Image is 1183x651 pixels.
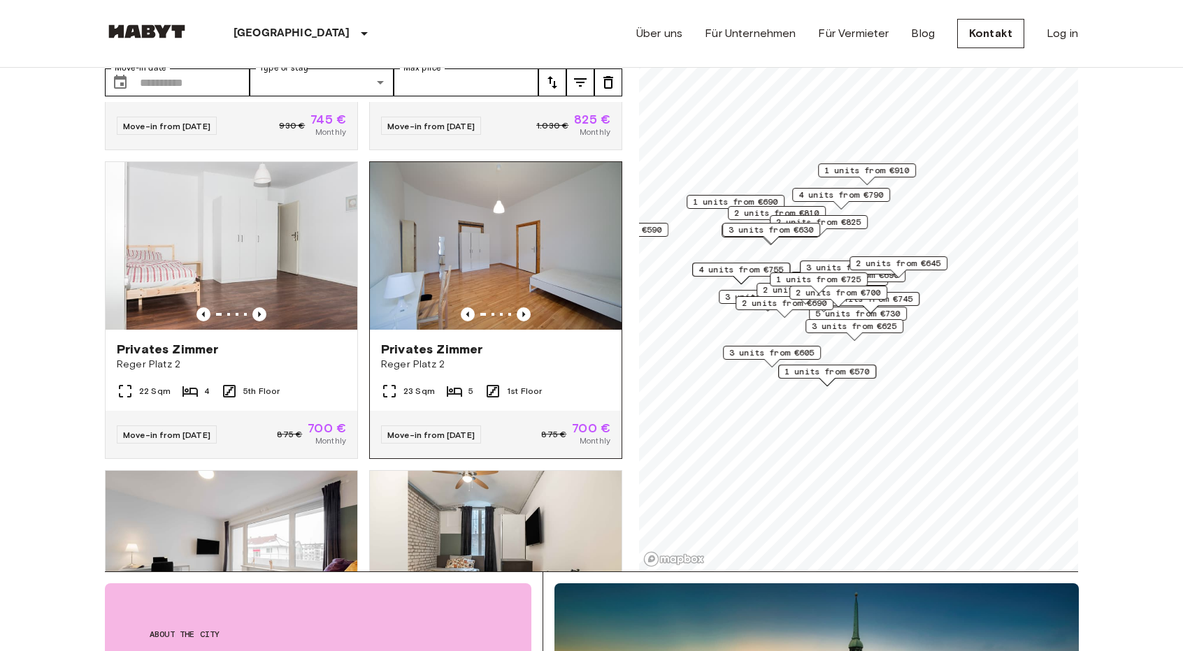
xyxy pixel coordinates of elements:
span: 5 units from €730 [815,307,901,320]
a: Mapbox logo [643,551,705,567]
span: 1st Floor [507,385,542,397]
div: Map marker [790,272,888,293]
span: Reger Platz 2 [117,358,346,372]
span: Monthly [580,126,610,138]
img: Marketing picture of unit DE-02-004-006-03HF [370,471,622,638]
span: Monthly [315,126,346,138]
span: 825 € [574,113,610,126]
span: 3 units from €590 [577,224,662,236]
span: 1 units from €690 [693,196,778,208]
div: Map marker [778,365,876,386]
div: Map marker [723,346,821,367]
span: Reger Platz 2 [381,358,610,372]
div: Map marker [809,307,907,328]
a: Für Vermieter [818,25,889,42]
img: Marketing picture of unit DE-02-014-004-03HF [106,471,357,638]
span: 2 units from €810 [734,207,819,219]
span: Move-in from [DATE] [387,121,475,131]
span: 1 units from €910 [824,164,910,177]
button: Previous image [196,307,210,321]
span: 1 units from €570 [784,365,870,378]
span: 23 Sqm [403,385,435,397]
label: Max price [403,62,441,74]
span: 3 units from €800 [806,261,891,274]
a: Blog [911,25,935,42]
div: Map marker [770,215,868,237]
span: 2 units from €700 [796,286,881,299]
span: 2 units from €690 [742,297,827,309]
span: 2 units from €645 [856,257,941,270]
div: Map marker [792,188,890,210]
button: Previous image [461,307,475,321]
span: 5 [468,385,473,397]
span: 700 € [572,422,610,434]
a: Log in [1047,25,1078,42]
div: Map marker [719,290,817,312]
span: 5th Floor [243,385,280,397]
span: 2 units from €825 [776,216,861,228]
span: 4 [204,385,210,397]
img: Habyt [105,24,189,38]
div: Map marker [818,163,916,185]
span: 22 Sqm [139,385,171,397]
div: Map marker [757,283,854,305]
div: Map marker [770,272,868,294]
button: tune [538,68,566,96]
span: 2 units from €925 [763,284,848,296]
a: Über uns [636,25,682,42]
div: Map marker [800,261,898,282]
span: 3 units from €785 [725,291,810,303]
img: Marketing picture of unit DE-02-034-04M [106,162,357,330]
span: Move-in from [DATE] [123,430,210,440]
span: 875 € [277,428,302,441]
label: Move-in date [115,62,166,74]
div: Map marker [736,296,833,318]
span: 875 € [541,428,566,441]
span: Privates Zimmer [117,341,218,358]
button: tune [594,68,622,96]
span: 3 units from €745 [828,293,913,305]
span: 1.030 € [536,119,568,132]
div: Map marker [728,206,826,228]
span: Monthly [580,434,610,447]
span: 700 € [308,422,346,434]
div: Map marker [722,223,820,244]
span: Privates Zimmer [381,341,482,358]
a: Marketing picture of unit DE-02-034-04MPrevious imagePrevious imagePrivates ZimmerReger Platz 222... [105,161,358,459]
div: Map marker [687,195,784,217]
span: 1 units from €725 [776,273,861,286]
span: Move-in from [DATE] [123,121,210,131]
div: Map marker [805,319,903,341]
p: [GEOGRAPHIC_DATA] [234,25,350,42]
div: Map marker [849,256,947,278]
span: 745 € [310,113,346,126]
a: Kontakt [957,19,1024,48]
img: Marketing picture of unit DE-02-010-03M [370,162,622,330]
label: Type of stay [259,62,308,74]
span: Monthly [315,434,346,447]
div: Map marker [789,286,887,307]
button: tune [566,68,594,96]
button: Choose date [106,68,134,96]
span: Move-in from [DATE] [387,430,475,440]
span: 4 units from €790 [798,189,884,201]
div: Map marker [722,224,819,245]
span: About the city [150,628,487,641]
button: Previous image [252,307,266,321]
span: 4 units from €755 [698,263,784,276]
a: Marketing picture of unit DE-02-010-03MPrevious imagePrevious imagePrivates ZimmerReger Platz 223... [369,161,622,459]
div: Map marker [692,263,790,284]
a: Für Unternehmen [705,25,796,42]
span: 3 units from €625 [812,320,897,332]
button: Previous image [517,307,531,321]
span: 3 units from €605 [729,346,815,359]
span: 3 units from €630 [729,224,814,236]
span: 930 € [279,119,305,132]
